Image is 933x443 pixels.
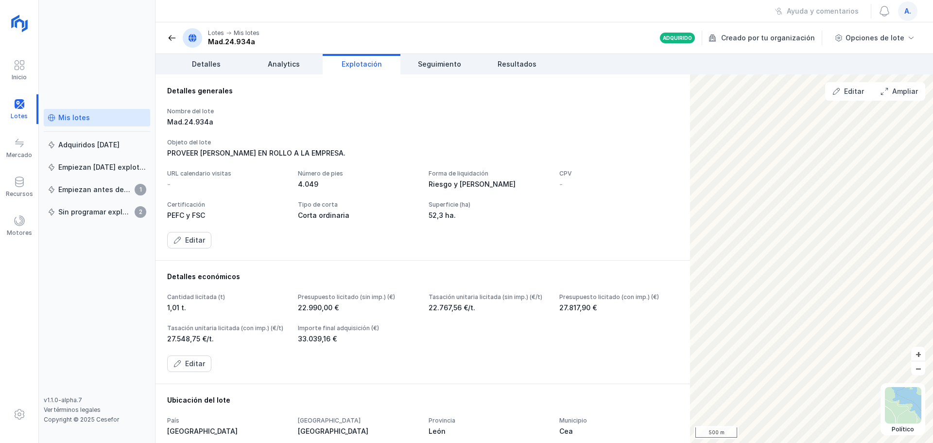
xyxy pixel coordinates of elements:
[559,170,678,177] div: CPV
[911,361,925,375] button: –
[167,117,286,127] div: Mad.24.934a
[298,324,417,332] div: Importe final adquisición (€)
[44,416,150,424] div: Copyright © 2025 Cesefor
[429,179,548,189] div: Riesgo y [PERSON_NAME]
[12,73,27,81] div: Inicio
[846,33,904,43] div: Opciones de lote
[885,387,921,424] img: political.webp
[245,54,323,74] a: Analytics
[7,229,32,237] div: Motores
[826,83,870,100] button: Editar
[58,207,132,217] div: Sin programar explotación
[298,201,417,209] div: Tipo de corta
[885,425,921,433] div: Político
[892,87,918,96] div: Ampliar
[167,107,286,115] div: Nombre del lote
[429,303,548,313] div: 22.767,56 €/t.
[58,140,120,150] div: Adquiridos [DATE]
[498,59,536,69] span: Resultados
[559,179,563,189] div: -
[167,211,286,220] div: PEFC y FSC
[298,293,417,301] div: Presupuesto licitado (sin imp.) (€)
[400,54,478,74] a: Seguimiento
[135,184,146,195] span: 1
[185,359,205,369] div: Editar
[6,190,33,198] div: Recursos
[429,211,548,220] div: 52,3 ha.
[6,151,32,159] div: Mercado
[167,179,171,189] div: -
[44,406,101,413] a: Ver términos legales
[167,417,286,425] div: País
[58,185,132,195] div: Empiezan antes de 7 días
[298,170,417,177] div: Número de pies
[429,417,548,425] div: Provincia
[298,303,417,313] div: 22.990,00 €
[185,235,205,245] div: Editar
[44,203,150,221] a: Sin programar explotación2
[7,11,32,35] img: logoRight.svg
[559,293,678,301] div: Presupuesto licitado (con imp.) (€)
[559,426,678,436] div: Cea
[298,211,417,220] div: Corta ordinaria
[167,201,286,209] div: Certificación
[342,59,382,69] span: Explotación
[167,303,286,313] div: 1,01 t.
[298,426,417,436] div: [GEOGRAPHIC_DATA]
[167,232,211,248] button: Editar
[44,109,150,126] a: Mis lotes
[429,426,548,436] div: León
[874,83,924,100] button: Ampliar
[418,59,461,69] span: Seguimiento
[911,347,925,361] button: +
[44,396,150,404] div: v1.1.0-alpha.7
[167,86,678,96] div: Detalles generales
[663,35,692,41] div: Adquirido
[478,54,556,74] a: Resultados
[559,303,678,313] div: 27.817,90 €
[167,293,286,301] div: Cantidad licitada (t)
[429,201,548,209] div: Superficie (ha)
[167,54,245,74] a: Detalles
[167,426,286,436] div: [GEOGRAPHIC_DATA]
[44,136,150,154] a: Adquiridos [DATE]
[44,181,150,198] a: Empiezan antes de 7 días1
[167,324,286,332] div: Tasación unitaria licitada (con imp.) (€/t)
[298,179,417,189] div: 4.049
[167,334,286,344] div: 27.548,75 €/t.
[167,395,678,405] div: Ubicación del lote
[844,87,864,96] div: Editar
[769,3,865,19] button: Ayuda y comentarios
[904,6,911,16] span: a.
[44,159,150,176] a: Empiezan [DATE] explotación
[167,170,286,177] div: URL calendario visitas
[234,29,259,37] div: Mis lotes
[298,334,417,344] div: 33.039,16 €
[208,29,224,37] div: Lotes
[135,206,146,218] span: 2
[787,6,859,16] div: Ayuda y comentarios
[58,162,146,172] div: Empiezan [DATE] explotación
[559,417,678,425] div: Municipio
[167,139,678,146] div: Objeto del lote
[167,148,678,158] div: PROVEER [PERSON_NAME] EN ROLLO A LA EMPRESA.
[429,170,548,177] div: Forma de liquidación
[298,417,417,425] div: [GEOGRAPHIC_DATA]
[58,113,90,123] div: Mis lotes
[708,31,824,45] div: Creado por tu organización
[429,293,548,301] div: Tasación unitaria licitada (sin imp.) (€/t)
[192,59,221,69] span: Detalles
[167,355,211,372] button: Editar
[208,37,259,47] div: Mad.24.934a
[268,59,300,69] span: Analytics
[167,272,678,282] div: Detalles económicos
[323,54,400,74] a: Explotación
